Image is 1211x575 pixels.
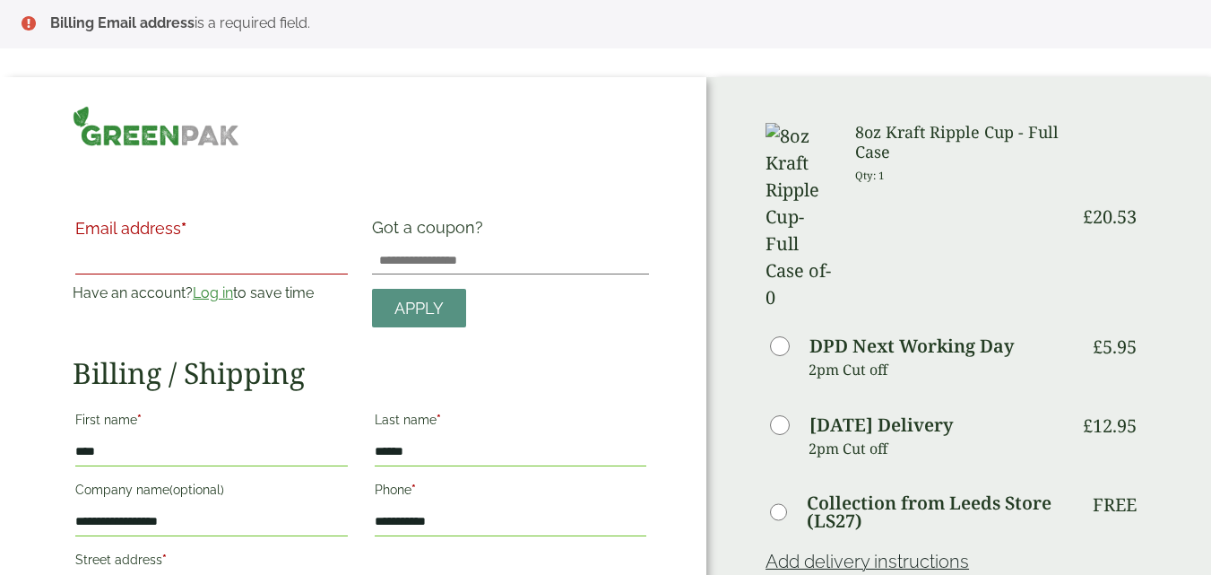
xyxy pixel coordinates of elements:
span: £ [1093,335,1103,359]
span: £ [1083,414,1093,438]
li: is a required field. [50,13,1182,34]
label: Phone [375,477,647,508]
p: 2pm Cut off [809,356,1069,383]
abbr: required [162,553,167,567]
bdi: 5.95 [1093,335,1137,359]
label: First name [75,407,348,438]
abbr: required [411,483,416,497]
label: Got a coupon? [372,218,490,246]
p: 2pm Cut off [809,435,1069,462]
abbr: required [437,413,441,427]
label: Company name [75,477,348,508]
label: DPD Next Working Day [809,337,1014,355]
label: [DATE] Delivery [809,416,953,434]
h3: 8oz Kraft Ripple Cup - Full Case [855,123,1069,161]
bdi: 12.95 [1083,414,1137,438]
abbr: required [137,413,142,427]
p: Have an account? to save time [73,283,350,304]
abbr: required [181,219,186,238]
bdi: 20.53 [1083,205,1137,229]
img: 8oz Kraft Ripple Cup-Full Case of-0 [766,123,834,311]
span: (optional) [169,483,224,497]
img: GreenPak Supplies [73,106,239,146]
span: £ [1083,205,1093,229]
label: Last name [375,407,647,438]
a: Add delivery instructions [766,551,969,572]
small: Qty: 1 [855,169,885,182]
span: Apply [394,299,444,318]
strong: Billing Email address [50,14,195,31]
a: Log in [193,284,233,301]
h2: Billing / Shipping [73,356,649,390]
label: Collection from Leeds Store (LS27) [807,494,1069,530]
label: Email address [75,221,348,246]
a: Apply [372,289,466,327]
p: Free [1093,494,1137,516]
